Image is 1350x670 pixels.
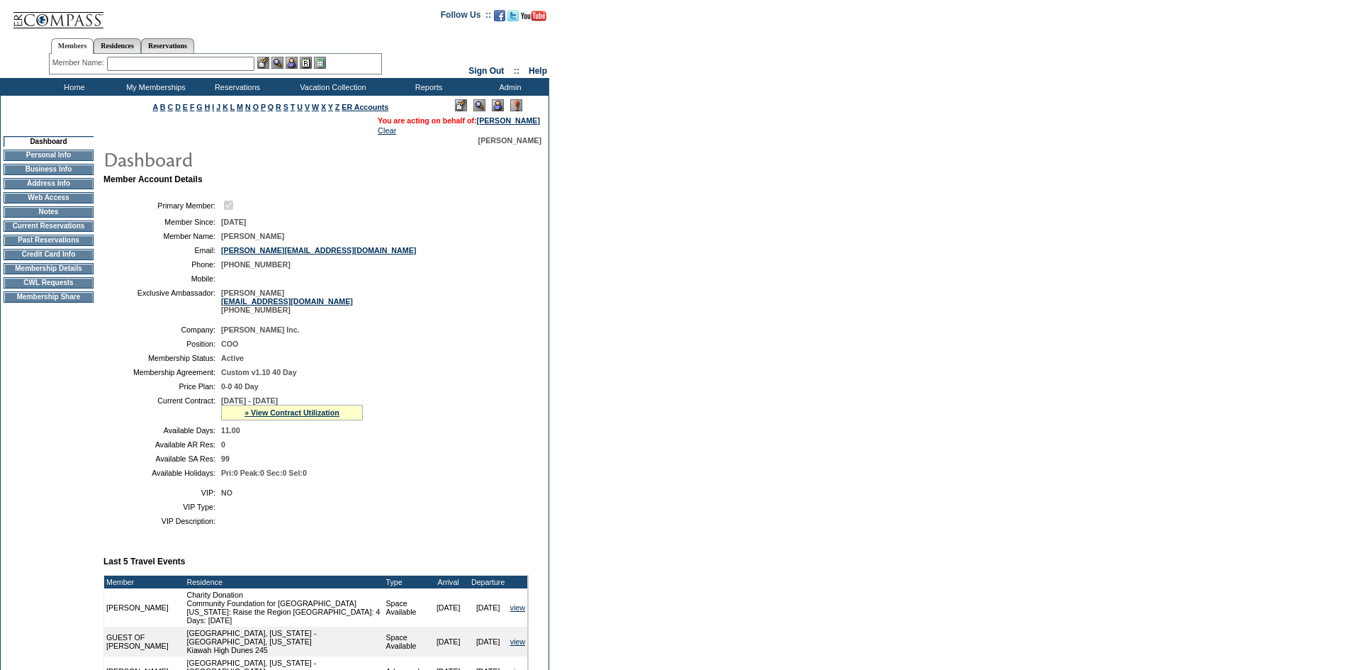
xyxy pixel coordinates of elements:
[300,57,312,69] img: Reservations
[109,325,215,334] td: Company:
[109,469,215,477] td: Available Holidays:
[109,199,215,212] td: Primary Member:
[4,206,94,218] td: Notes
[468,588,508,627] td: [DATE]
[184,588,383,627] td: Charity Donation Community Foundation for [GEOGRAPHIC_DATA][US_STATE]: Raise the Region [GEOGRAPH...
[477,116,540,125] a: [PERSON_NAME]
[184,576,383,588] td: Residence
[223,103,228,111] a: K
[521,11,546,21] img: Subscribe to our YouTube Channel
[221,396,278,405] span: [DATE] - [DATE]
[276,103,281,111] a: R
[237,103,243,111] a: M
[4,164,94,175] td: Business Info
[221,260,291,269] span: [PHONE_NUMBER]
[221,426,240,435] span: 11.00
[109,454,215,463] td: Available SA Res:
[4,277,94,289] td: CWL Requests
[221,382,259,391] span: 0-0 40 Day
[109,517,215,525] td: VIP Description:
[103,557,185,566] b: Last 5 Travel Events
[109,368,215,376] td: Membership Agreement:
[109,382,215,391] td: Price Plan:
[378,116,540,125] span: You are acting on behalf of:
[216,103,220,111] a: J
[468,627,508,657] td: [DATE]
[257,57,269,69] img: b_edit.gif
[473,99,485,111] img: View Mode
[109,289,215,314] td: Exclusive Ambassador:
[468,576,508,588] td: Departure
[455,99,467,111] img: Edit Mode
[510,99,522,111] img: Log Concern/Member Elevation
[312,103,319,111] a: W
[268,103,274,111] a: Q
[4,150,94,161] td: Personal Info
[104,576,184,588] td: Member
[492,99,504,111] img: Impersonate
[109,232,215,240] td: Member Name:
[221,469,307,477] span: Pri:0 Peak:0 Sec:0 Sel:0
[342,103,388,111] a: ER Accounts
[205,103,210,111] a: H
[507,10,519,21] img: Follow us on Twitter
[221,297,353,306] a: [EMAIL_ADDRESS][DOMAIN_NAME]
[109,340,215,348] td: Position:
[221,340,238,348] span: COO
[245,103,251,111] a: N
[190,103,195,111] a: F
[221,246,416,255] a: [PERSON_NAME][EMAIL_ADDRESS][DOMAIN_NAME]
[52,57,107,69] div: Member Name:
[429,576,468,588] td: Arrival
[271,57,283,69] img: View
[4,235,94,246] td: Past Reservations
[183,103,188,111] a: E
[4,178,94,189] td: Address Info
[244,408,339,417] a: » View Contract Utilization
[212,103,214,111] a: I
[276,78,386,96] td: Vacation Collection
[184,627,383,657] td: [GEOGRAPHIC_DATA], [US_STATE] - [GEOGRAPHIC_DATA], [US_STATE] Kiawah High Dunes 245
[386,78,468,96] td: Reports
[314,57,326,69] img: b_calculator.gif
[153,103,158,111] a: A
[4,136,94,147] td: Dashboard
[328,103,333,111] a: Y
[141,38,194,53] a: Reservations
[109,354,215,362] td: Membership Status:
[494,10,505,21] img: Become our fan on Facebook
[383,588,428,627] td: Space Available
[109,396,215,420] td: Current Contract:
[261,103,266,111] a: P
[335,103,340,111] a: Z
[221,354,244,362] span: Active
[478,136,541,145] span: [PERSON_NAME]
[286,57,298,69] img: Impersonate
[51,38,94,54] a: Members
[429,588,468,627] td: [DATE]
[221,232,284,240] span: [PERSON_NAME]
[175,103,181,111] a: D
[167,103,173,111] a: C
[221,368,297,376] span: Custom v1.10 40 Day
[221,218,246,226] span: [DATE]
[4,192,94,203] td: Web Access
[494,14,505,23] a: Become our fan on Facebook
[441,9,491,26] td: Follow Us ::
[113,78,195,96] td: My Memberships
[468,66,504,76] a: Sign Out
[429,627,468,657] td: [DATE]
[104,588,184,627] td: [PERSON_NAME]
[32,78,113,96] td: Home
[383,576,428,588] td: Type
[221,454,230,463] span: 99
[521,14,546,23] a: Subscribe to our YouTube Channel
[507,14,519,23] a: Follow us on Twitter
[297,103,303,111] a: U
[283,103,288,111] a: S
[109,260,215,269] td: Phone:
[383,627,428,657] td: Space Available
[109,218,215,226] td: Member Since:
[321,103,326,111] a: X
[529,66,547,76] a: Help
